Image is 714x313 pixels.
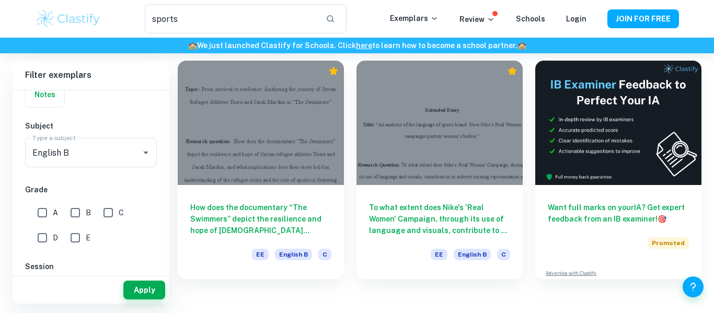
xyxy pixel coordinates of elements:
[145,4,317,33] input: Search for any exemplars...
[318,249,331,260] span: C
[119,207,124,218] span: C
[497,249,510,260] span: C
[123,281,165,299] button: Apply
[25,120,157,132] h6: Subject
[190,202,331,236] h6: How does the documentary “The Swimmers” depict the resilience and hope of [DEMOGRAPHIC_DATA] refu...
[25,184,157,195] h6: Grade
[431,249,447,260] span: EE
[607,9,679,28] button: JOIN FOR FREE
[658,215,666,223] span: 🎯
[178,61,344,279] a: How does the documentary “The Swimmers” depict the resilience and hope of [DEMOGRAPHIC_DATA] refu...
[356,61,523,279] a: To what extent does Nike's 'Real Women' Campaign, through its use of language and visuals, contri...
[2,40,712,51] h6: We just launched Clastify for Schools. Click to learn how to become a school partner.
[356,41,372,50] a: here
[53,232,58,244] span: D
[328,66,339,76] div: Premium
[32,133,76,142] label: Type a subject
[648,237,689,249] span: Promoted
[516,15,545,23] a: Schools
[535,61,701,279] a: Want full marks on yourIA? Get expert feedback from an IB examiner!PromotedAdvertise with Clastify
[86,207,91,218] span: B
[13,61,169,90] h6: Filter exemplars
[459,14,495,25] p: Review
[517,41,526,50] span: 🏫
[25,261,157,272] h6: Session
[548,202,689,225] h6: Want full marks on your IA ? Get expert feedback from an IB examiner!
[454,249,491,260] span: English B
[139,145,153,160] button: Open
[390,13,439,24] p: Exemplars
[369,202,510,236] h6: To what extent does Nike's 'Real Women' Campaign, through its use of language and visuals, contri...
[275,249,312,260] span: English B
[188,41,197,50] span: 🏫
[252,249,269,260] span: EE
[53,207,58,218] span: A
[535,61,701,185] img: Thumbnail
[26,82,64,107] button: Notes
[86,232,90,244] span: E
[546,270,596,277] a: Advertise with Clastify
[683,276,704,297] button: Help and Feedback
[566,15,586,23] a: Login
[35,8,101,29] img: Clastify logo
[507,66,517,76] div: Premium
